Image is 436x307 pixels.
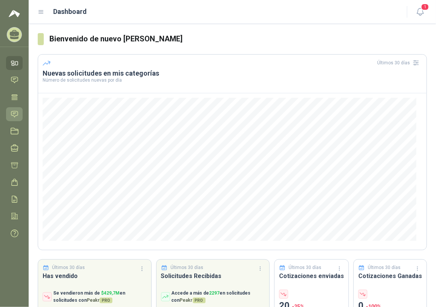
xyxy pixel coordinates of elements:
[358,271,422,281] h3: Cotizaciones Ganadas
[43,271,147,281] h3: Has vendido
[368,264,401,271] p: Últimos 30 días
[193,298,206,303] span: PRO
[50,33,427,45] h3: Bienvenido de nuevo [PERSON_NAME]
[180,298,206,303] span: Peakr
[209,290,220,296] span: 2297
[377,57,422,69] div: Últimos 30 días
[43,78,422,82] p: Número de solicitudes nuevas por día
[100,298,112,303] span: PRO
[413,5,427,19] button: 1
[279,271,344,281] h3: Cotizaciones enviadas
[87,298,112,303] span: Peakr
[172,290,265,304] p: Accede a más de en solicitudes con
[54,6,87,17] h1: Dashboard
[289,264,322,271] p: Últimos 30 días
[53,290,147,304] p: Se vendieron más de en solicitudes con
[43,69,422,78] h3: Nuevas solicitudes en mis categorías
[421,3,429,11] span: 1
[101,290,120,296] span: $ 429,7M
[52,264,85,271] p: Últimos 30 días
[170,264,203,271] p: Últimos 30 días
[9,9,20,18] img: Logo peakr
[161,271,265,281] h3: Solicitudes Recibidas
